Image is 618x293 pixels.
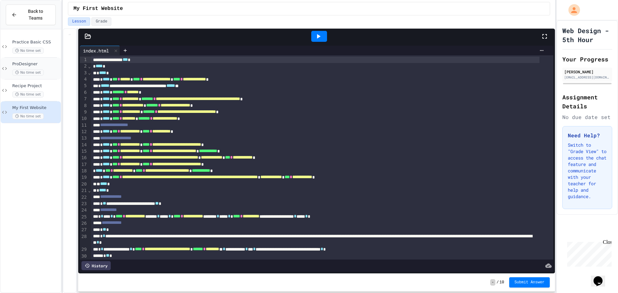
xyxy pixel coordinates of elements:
button: Back to Teams [6,5,56,25]
div: My Account [562,3,582,17]
div: 30 [80,253,88,260]
div: 25 [80,214,88,220]
div: 26 [80,220,88,227]
h2: Your Progress [562,55,612,64]
div: 3 [80,70,88,76]
p: Switch to "Grade View" to access the chat feature and communicate with your teacher for help and ... [568,142,607,200]
div: 21 [80,188,88,194]
div: 23 [80,201,88,207]
div: Chat with us now!Close [3,3,44,41]
span: Recipe Project [12,83,60,89]
span: - [490,279,495,286]
div: 17 [80,161,88,168]
div: 4 [80,76,88,83]
div: 11 [80,122,88,129]
span: Fold line [88,64,91,69]
div: 18 [80,168,88,174]
div: No due date set [562,113,612,121]
iframe: chat widget [565,239,612,267]
div: 28 [80,233,88,247]
div: 29 [80,246,88,253]
button: Lesson [68,17,90,26]
div: 27 [80,227,88,233]
div: index.html [80,47,112,54]
div: 16 [80,155,88,161]
div: 6 [80,89,88,96]
h2: Assignment Details [562,93,612,111]
span: No time set [12,113,44,119]
div: 14 [80,142,88,148]
div: 10 [80,115,88,122]
span: / [497,280,499,285]
div: 12 [80,129,88,135]
div: History [81,261,111,270]
span: Fold line [88,188,91,193]
div: 2 [80,63,88,69]
iframe: chat widget [591,267,612,287]
div: 15 [80,148,88,155]
span: Fold line [88,70,91,75]
span: 10 [500,280,504,285]
button: Submit Answer [509,277,550,288]
div: 9 [80,109,88,115]
div: 24 [80,207,88,214]
h1: Web Design - 5th Hour [562,26,612,44]
span: No time set [12,69,44,76]
span: ProDesigner [12,61,60,67]
div: 1 [80,57,88,63]
button: Grade [91,17,111,26]
div: [PERSON_NAME] [564,69,610,75]
div: 22 [80,194,88,201]
span: Submit Answer [514,280,545,285]
span: Practice Basic CSS [12,40,60,45]
div: 7 [80,96,88,102]
span: No time set [12,48,44,54]
span: My First Website [12,105,60,111]
div: index.html [80,46,120,55]
div: 19 [80,174,88,181]
h3: Need Help? [568,132,607,139]
span: No time set [12,91,44,97]
div: 20 [80,181,88,188]
div: 5 [80,83,88,89]
div: 8 [80,103,88,109]
span: My First Website [73,5,123,13]
div: [EMAIL_ADDRESS][DOMAIN_NAME] [564,75,610,80]
span: Back to Teams [21,8,50,22]
div: 13 [80,135,88,142]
